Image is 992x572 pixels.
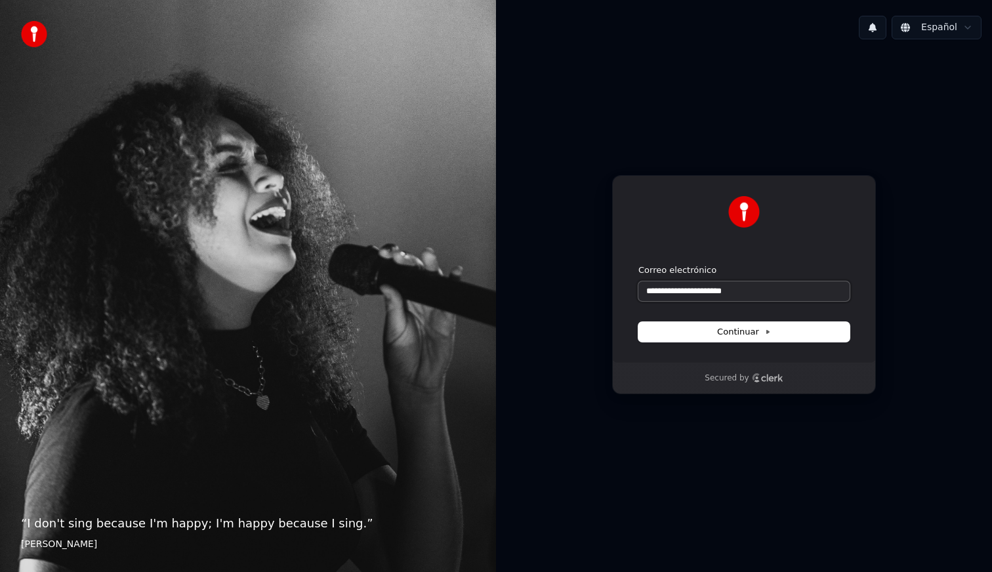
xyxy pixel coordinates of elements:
span: Continuar [717,326,771,338]
a: Clerk logo [752,373,783,382]
img: Youka [728,196,760,228]
label: Correo electrónico [638,264,716,276]
footer: [PERSON_NAME] [21,538,475,551]
p: “ I don't sing because I'm happy; I'm happy because I sing. ” [21,514,475,533]
img: youka [21,21,47,47]
button: Continuar [638,322,850,342]
p: Secured by [705,373,749,384]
